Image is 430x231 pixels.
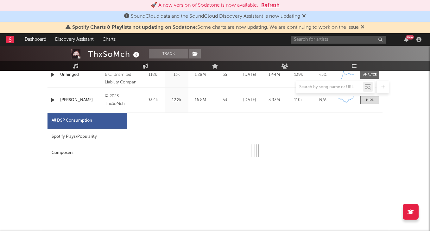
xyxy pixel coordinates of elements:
[404,37,408,42] button: 99+
[190,72,211,78] div: 1.28M
[20,33,51,46] a: Dashboard
[288,97,309,103] div: 110k
[142,97,163,103] div: 93.4k
[166,97,187,103] div: 12.2k
[214,97,236,103] div: 53
[47,129,127,145] div: Spotify Plays/Popularity
[72,25,359,30] span: : Some charts are now updating. We are continuing to work on the issue
[47,113,127,129] div: All DSP Consumption
[142,72,163,78] div: 118k
[47,145,127,161] div: Composers
[312,97,333,103] div: N/A
[261,2,280,9] button: Refresh
[291,36,386,44] input: Search for artists
[302,14,306,19] span: Dismiss
[263,72,285,78] div: 1.44M
[214,72,236,78] div: 55
[105,64,139,86] div: © 2025 1395524 B.C. Unlimited Liability Company, under exclusive license to Atlantic Recording Co...
[312,72,333,78] div: <5%
[98,33,120,46] a: Charts
[239,72,260,78] div: [DATE]
[361,25,364,30] span: Dismiss
[60,97,102,103] a: [PERSON_NAME]
[239,97,260,103] div: [DATE]
[296,85,363,90] input: Search by song name or URL
[151,2,258,9] div: 🚀 A new version of Sodatone is now available.
[72,25,196,30] span: Spotify Charts & Playlists not updating on Sodatone
[263,97,285,103] div: 3.93M
[51,33,98,46] a: Discovery Assistant
[166,72,187,78] div: 13k
[149,49,188,58] button: Track
[131,14,300,19] span: SoundCloud data and the SoundCloud Discovery Assistant is now updating
[52,117,92,125] div: All DSP Consumption
[190,97,211,103] div: 16.8M
[406,35,414,40] div: 99 +
[105,93,139,108] div: © 2023 ThxSoMch
[288,72,309,78] div: 139k
[60,72,102,78] a: Unhinged
[88,49,141,59] div: ThxSoMch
